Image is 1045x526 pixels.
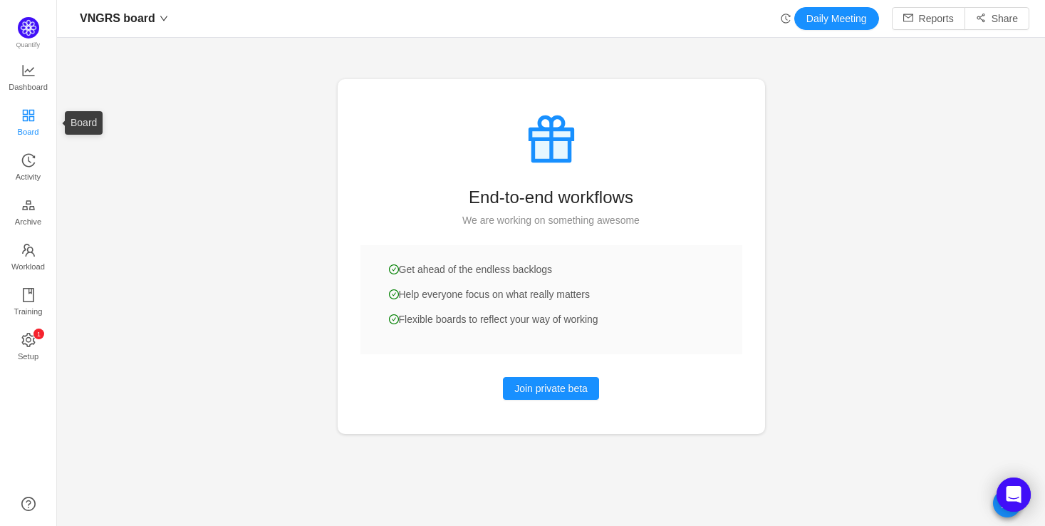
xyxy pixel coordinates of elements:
[21,198,36,212] i: icon: gold
[21,288,36,302] i: icon: book
[15,207,41,236] span: Archive
[21,64,36,93] a: Dashboard
[14,297,42,326] span: Training
[16,41,41,48] span: Quantify
[21,63,36,78] i: icon: line-chart
[21,497,36,511] a: icon: question-circle
[781,14,791,24] i: icon: history
[993,489,1021,517] button: icon: calendar
[80,7,155,30] span: VNGRS board
[9,73,48,101] span: Dashboard
[11,252,45,281] span: Workload
[21,289,36,317] a: Training
[18,342,38,371] span: Setup
[21,153,36,167] i: icon: history
[21,154,36,182] a: Activity
[18,118,39,146] span: Board
[18,17,39,38] img: Quantify
[503,377,599,400] button: Join private beta
[21,244,36,272] a: Workload
[21,109,36,138] a: Board
[21,199,36,227] a: Archive
[33,329,44,339] sup: 1
[794,7,879,30] button: Daily Meeting
[160,14,168,23] i: icon: down
[965,7,1029,30] button: icon: share-altShare
[21,334,36,362] a: icon: settingSetup
[892,7,965,30] button: icon: mailReports
[21,108,36,123] i: icon: appstore
[21,333,36,347] i: icon: setting
[36,329,40,339] p: 1
[21,243,36,257] i: icon: team
[16,163,41,191] span: Activity
[997,478,1031,512] div: Open Intercom Messenger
